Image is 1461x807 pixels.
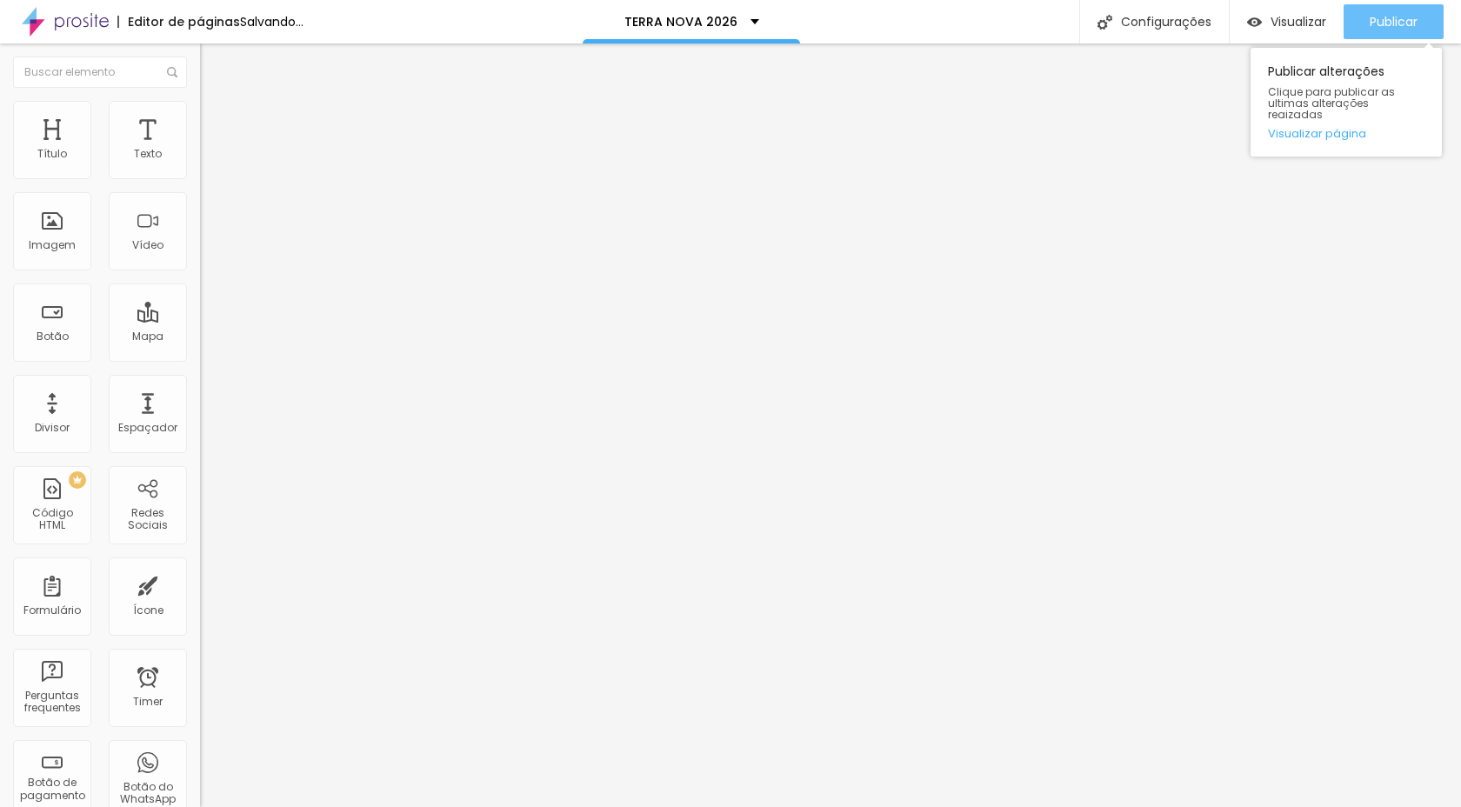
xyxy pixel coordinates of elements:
[133,696,163,708] div: Timer
[1247,15,1262,30] img: view-1.svg
[200,43,1461,807] iframe: Editor
[37,148,67,160] div: Título
[113,507,182,532] div: Redes Sociais
[35,422,70,434] div: Divisor
[13,57,187,88] input: Buscar elemento
[1370,15,1418,29] span: Publicar
[1268,128,1424,139] a: Visualizar página
[240,16,304,28] div: Salvando...
[134,148,162,160] div: Texto
[17,777,86,802] div: Botão de pagamento
[1230,4,1344,39] button: Visualizar
[167,67,177,77] img: Icone
[113,781,182,806] div: Botão do WhatsApp
[624,16,737,28] p: TERRA NOVA 2026
[133,604,163,617] div: Ícone
[37,330,69,343] div: Botão
[1251,48,1442,157] div: Publicar alterações
[1268,86,1424,121] span: Clique para publicar as ultimas alterações reaizadas
[132,330,163,343] div: Mapa
[1344,4,1444,39] button: Publicar
[23,604,81,617] div: Formulário
[29,239,76,251] div: Imagem
[118,422,177,434] div: Espaçador
[17,507,86,532] div: Código HTML
[1097,15,1112,30] img: Icone
[117,16,240,28] div: Editor de páginas
[1271,15,1326,29] span: Visualizar
[17,690,86,715] div: Perguntas frequentes
[132,239,163,251] div: Vídeo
